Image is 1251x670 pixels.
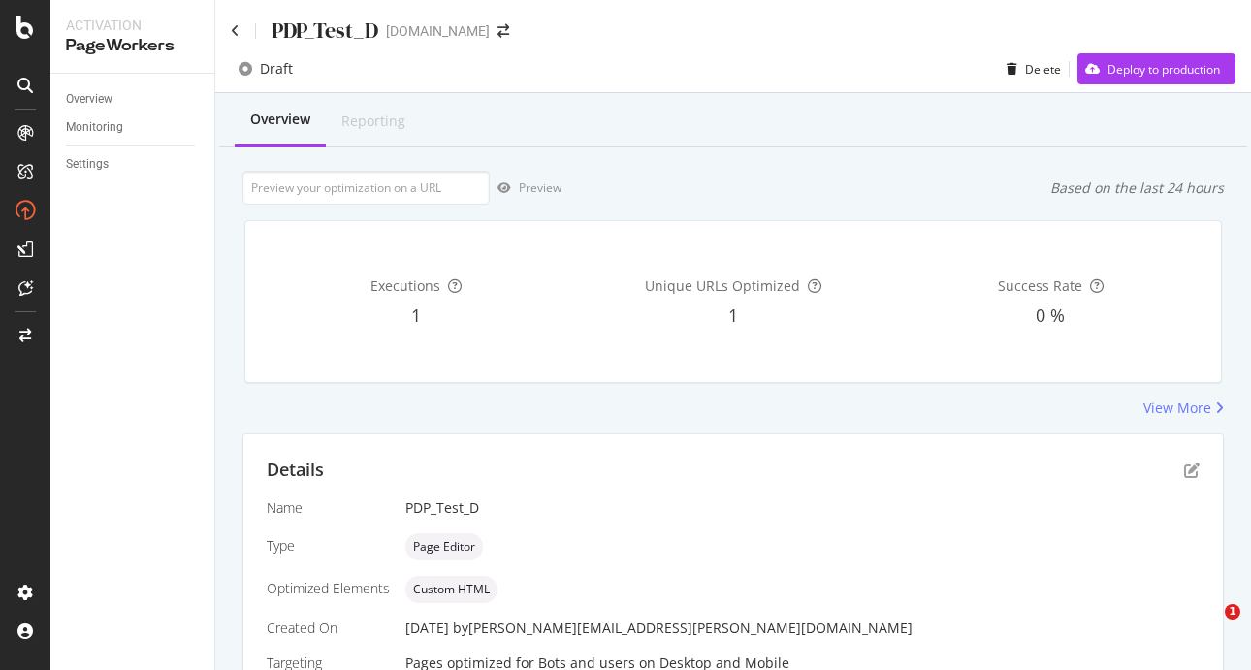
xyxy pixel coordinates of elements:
div: neutral label [405,533,483,560]
span: Custom HTML [413,584,490,595]
button: Deploy to production [1077,53,1235,84]
div: Name [267,498,390,518]
input: Preview your optimization on a URL [242,171,490,205]
div: Preview [519,179,561,196]
span: 1 [411,303,421,327]
div: Activation [66,16,199,35]
span: 1 [728,303,738,327]
div: Optimized Elements [267,579,390,598]
div: arrow-right-arrow-left [497,24,509,38]
div: Details [267,458,324,483]
div: Type [267,536,390,556]
div: [DOMAIN_NAME] [386,21,490,41]
div: Monitoring [66,117,123,138]
span: Page Editor [413,541,475,553]
a: Settings [66,154,201,175]
div: Delete [1025,61,1061,78]
button: Delete [999,53,1061,84]
div: Based on the last 24 hours [1050,178,1224,198]
span: 1 [1225,604,1240,620]
div: Overview [66,89,112,110]
button: Preview [490,173,561,204]
a: Click to go back [231,24,240,38]
div: Created On [267,619,390,638]
a: Overview [66,89,201,110]
a: Monitoring [66,117,201,138]
div: neutral label [405,576,497,603]
div: Overview [250,110,310,129]
div: pen-to-square [1184,463,1200,478]
span: Executions [370,276,440,295]
iframe: Intercom live chat [1185,604,1232,651]
div: [DATE] [405,619,1200,638]
span: Success Rate [998,276,1082,295]
div: Settings [66,154,109,175]
div: Reporting [341,112,405,131]
div: Deploy to production [1107,61,1220,78]
div: View More [1143,399,1211,418]
div: PageWorkers [66,35,199,57]
div: PDP_Test_D [405,498,1200,518]
div: Draft [260,59,293,79]
div: by [PERSON_NAME][EMAIL_ADDRESS][PERSON_NAME][DOMAIN_NAME] [453,619,913,638]
div: PDP_Test_D [272,16,378,46]
span: Unique URLs Optimized [645,276,800,295]
a: View More [1143,399,1224,418]
span: 0 % [1036,303,1065,327]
